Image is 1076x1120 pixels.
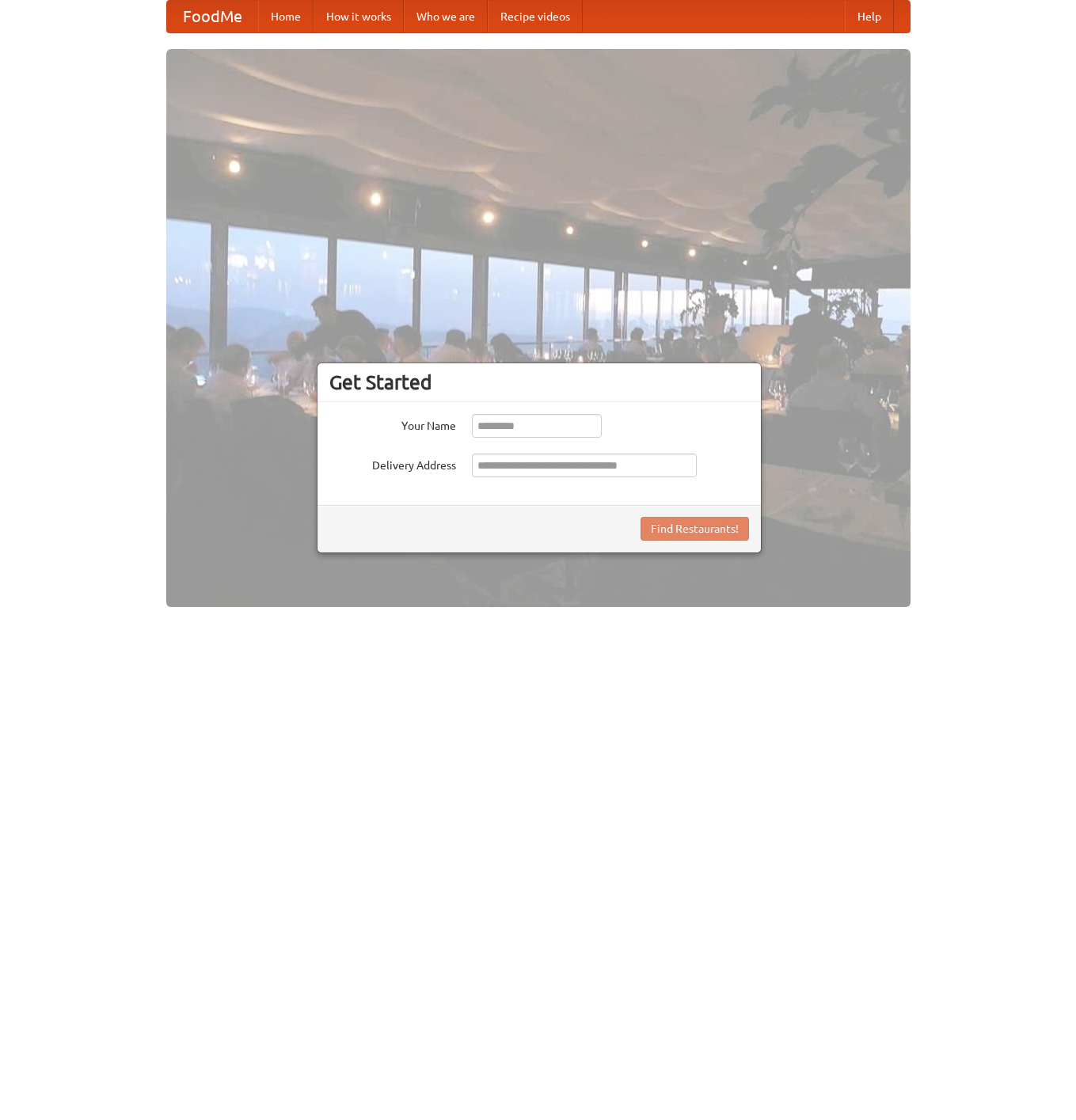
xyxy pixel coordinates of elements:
[488,1,583,32] a: Recipe videos
[329,414,456,434] label: Your Name
[641,517,749,541] button: Find Restaurants!
[329,370,749,394] h3: Get Started
[329,454,456,473] label: Delivery Address
[314,1,404,32] a: How it works
[258,1,314,32] a: Home
[845,1,894,32] a: Help
[404,1,488,32] a: Who we are
[167,1,258,32] a: FoodMe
